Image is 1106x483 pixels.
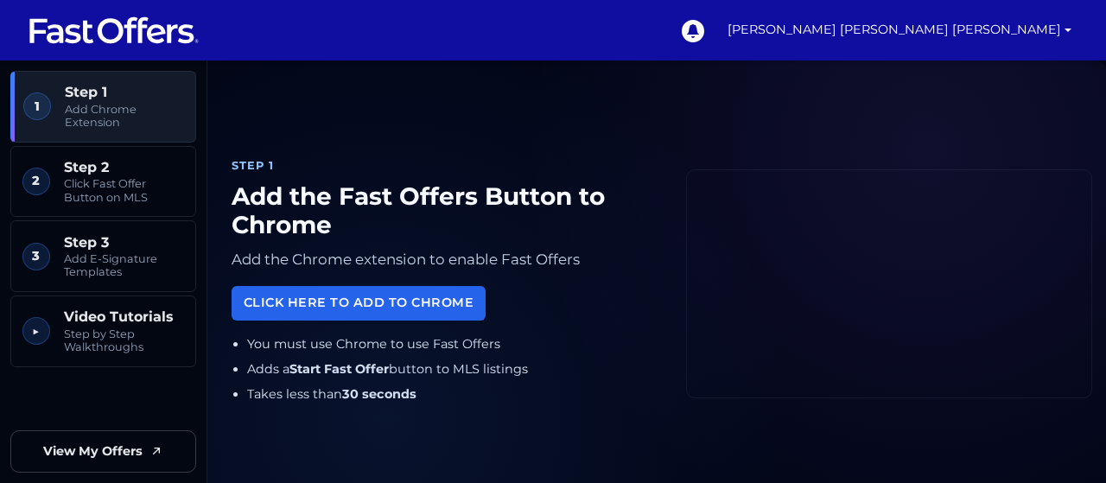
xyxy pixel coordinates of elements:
p: Add the Chrome extension to enable Fast Offers [232,247,658,272]
span: ▶︎ [22,317,50,345]
li: Takes less than [247,384,658,404]
span: View My Offers [43,442,143,461]
strong: Start Fast Offer [289,361,389,377]
div: Step 1 [232,157,658,175]
li: Adds a button to MLS listings [247,359,658,379]
span: Add E-Signature Templates [64,252,184,279]
span: 1 [23,92,51,120]
span: Video Tutorials [64,308,184,325]
iframe: Fast Offers Chrome Extension [687,170,1091,397]
li: You must use Chrome to use Fast Offers [247,334,658,354]
a: ▶︎ Video Tutorials Step by Step Walkthroughs [10,296,196,367]
a: Click Here to Add to Chrome [232,286,486,320]
span: 3 [22,243,50,270]
span: Step 3 [64,234,184,251]
span: 2 [22,168,50,195]
h1: Add the Fast Offers Button to Chrome [232,182,658,240]
span: Step by Step Walkthroughs [64,327,184,354]
a: 2 Step 2 Click Fast Offer Button on MLS [10,146,196,218]
span: Step 1 [65,84,184,100]
strong: 30 seconds [342,386,416,402]
a: 3 Step 3 Add E-Signature Templates [10,220,196,292]
a: 1 Step 1 Add Chrome Extension [10,71,196,143]
span: Add Chrome Extension [65,103,184,130]
span: Step 2 [64,159,184,175]
a: View My Offers [10,430,196,473]
span: Click Fast Offer Button on MLS [64,177,184,204]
